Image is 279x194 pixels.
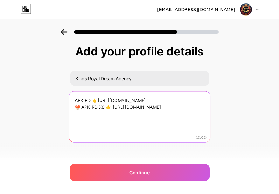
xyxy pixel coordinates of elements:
[196,136,207,140] span: 101/255
[73,45,206,58] div: Add your profile details
[157,6,235,13] div: [EMAIL_ADDRESS][DOMAIN_NAME]
[70,71,209,86] input: Your name
[240,3,252,16] img: kingsrd
[129,169,150,176] span: Continue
